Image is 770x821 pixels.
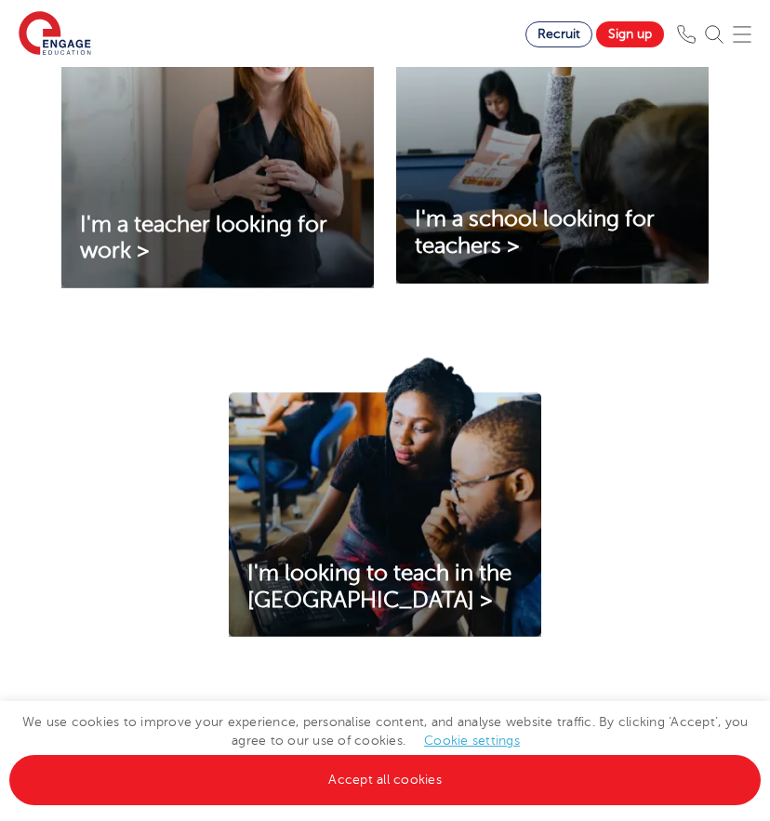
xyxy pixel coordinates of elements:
span: I'm a teacher looking for work > [80,212,327,264]
span: We use cookies to improve your experience, personalise content, and analyse website traffic. By c... [9,715,761,787]
img: Search [705,25,724,44]
a: Accept all cookies [9,755,761,805]
img: Engage Education [19,11,91,58]
a: Cookie settings [424,734,520,748]
a: Recruit [525,21,592,47]
a: Sign up [596,21,664,47]
img: I'm a school looking for teachers [396,7,709,284]
span: I'm looking to teach in the [GEOGRAPHIC_DATA] > [247,561,511,613]
img: I'm a teacher looking for work [61,7,374,288]
img: Mobile Menu [733,25,751,44]
a: I'm a teacher looking for work > [61,212,374,266]
a: I'm a school looking for teachers > [396,206,709,260]
img: I'm looking to teach in the UK [229,355,541,637]
span: I'm a school looking for teachers > [415,206,655,258]
span: Recruit [538,27,580,41]
img: Phone [677,25,696,44]
a: I'm looking to teach in the [GEOGRAPHIC_DATA] > [229,561,541,615]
